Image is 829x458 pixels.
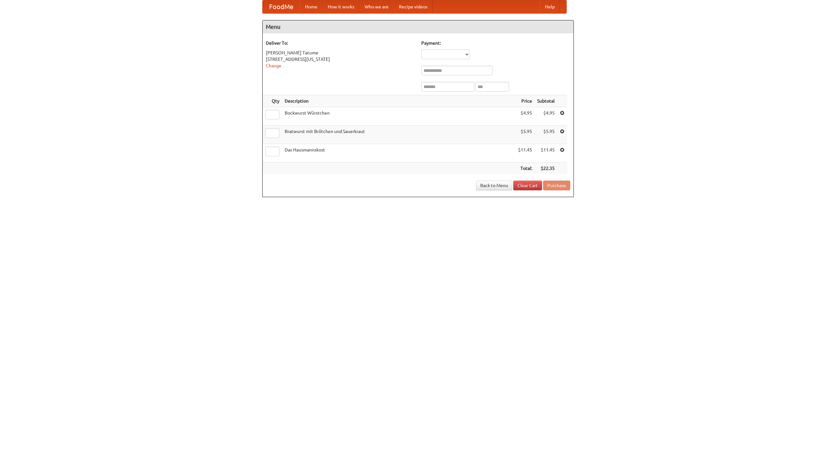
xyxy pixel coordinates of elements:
[282,144,516,162] td: Das Hausmannskost
[516,107,535,126] td: $4.95
[516,144,535,162] td: $11.45
[535,107,557,126] td: $4.95
[282,126,516,144] td: Bratwurst mit Brötchen und Sauerkraut
[263,0,300,13] a: FoodMe
[282,107,516,126] td: Bockwurst Würstchen
[282,95,516,107] th: Description
[535,162,557,174] th: $22.35
[421,40,570,46] h5: Payment:
[266,56,415,62] div: [STREET_ADDRESS][US_STATE]
[535,95,557,107] th: Subtotal
[266,50,415,56] div: [PERSON_NAME] Tatume
[359,0,394,13] a: Who we are
[513,181,542,190] a: Clear Cart
[535,144,557,162] td: $11.45
[323,0,359,13] a: How it works
[266,63,281,68] a: Change
[476,181,512,190] a: Back to Menu
[540,0,560,13] a: Help
[394,0,433,13] a: Recipe videos
[300,0,323,13] a: Home
[543,181,570,190] button: Purchase
[516,162,535,174] th: Total:
[535,126,557,144] td: $5.95
[516,95,535,107] th: Price
[516,126,535,144] td: $5.95
[263,95,282,107] th: Qty
[263,20,573,33] h4: Menu
[266,40,415,46] h5: Deliver To:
